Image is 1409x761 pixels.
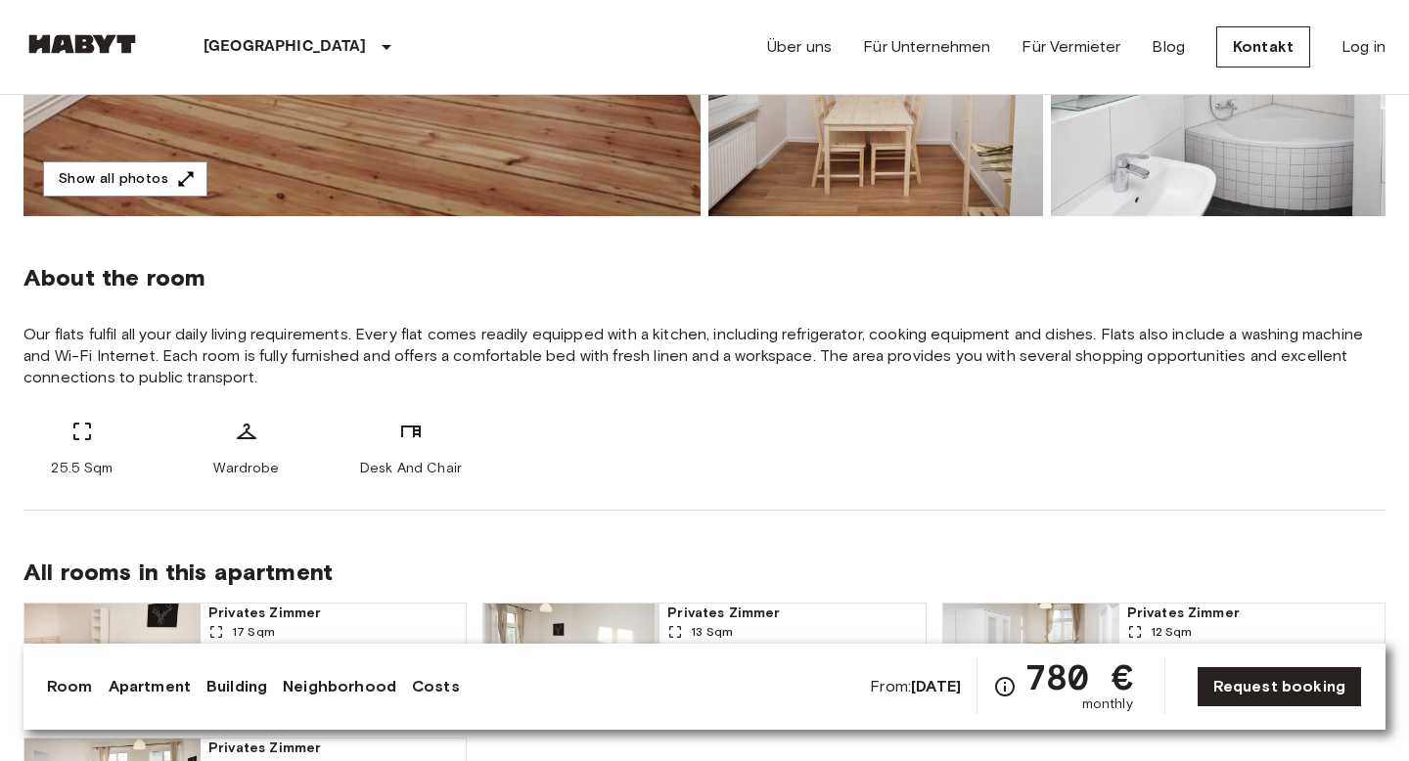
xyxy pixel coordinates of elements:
span: Privates Zimmer [208,604,458,623]
a: Neighborhood [283,675,396,698]
img: Marketing picture of unit DE-01-243-04M [483,604,659,721]
span: 5 [691,641,698,658]
img: Marketing picture of unit DE-01-243-03M [943,604,1119,721]
a: Log in [1341,35,1386,59]
b: [DATE] [911,677,961,695]
span: Our flats fulfil all your daily living requirements. Every flat comes readily equipped with a kit... [23,324,1386,388]
span: Privates Zimmer [208,739,458,758]
p: [GEOGRAPHIC_DATA] [204,35,367,59]
a: Für Unternehmen [863,35,990,59]
img: Habyt [23,34,141,54]
a: Über uns [767,35,832,59]
span: 13 Sqm [691,623,733,641]
img: Marketing picture of unit DE-01-243-05M [24,604,201,721]
span: 5 [232,641,239,658]
span: 12 Sqm [1151,623,1193,641]
span: About the room [23,263,1386,292]
span: 25.5 Sqm [51,459,113,478]
a: Room [47,675,93,698]
span: All rooms in this apartment [23,558,1386,587]
span: Desk And Chair [360,459,462,478]
span: 17 Sqm [232,623,275,641]
a: Costs [412,675,460,698]
a: Marketing picture of unit DE-01-243-03MPrevious imagePrevious imagePrivates Zimmer12 Sqm53rd Floo... [942,603,1386,722]
a: Request booking [1197,666,1362,707]
span: monthly [1082,694,1133,714]
a: Blog [1152,35,1185,59]
span: From: [870,676,961,697]
a: Kontakt [1216,26,1310,67]
a: Apartment [109,675,191,698]
a: Building [206,675,267,698]
svg: Check cost overview for full price breakdown. Please note that discounts apply to new joiners onl... [993,675,1017,698]
a: Marketing picture of unit DE-01-243-05MPrevious imagePrevious imagePrivates Zimmer17 Sqm53rd Floo... [23,603,467,722]
span: 780 € [1024,659,1133,694]
span: Wardrobe [213,459,279,478]
a: Marketing picture of unit DE-01-243-04MPrevious imagePrevious imagePrivates Zimmer13 Sqm53rd Floo... [482,603,926,722]
span: 5 [1151,641,1158,658]
span: Privates Zimmer [1127,604,1377,623]
a: Für Vermieter [1022,35,1120,59]
button: Show all photos [43,161,207,198]
span: Privates Zimmer [667,604,917,623]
